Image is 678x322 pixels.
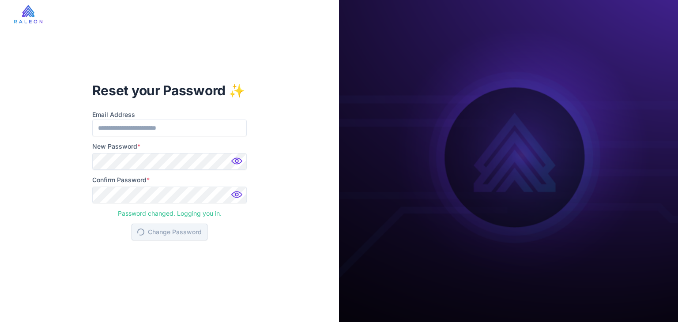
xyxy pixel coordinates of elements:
[14,5,42,23] img: raleon-logo-whitebg.9aac0268.jpg
[92,110,247,120] label: Email Address
[92,142,247,151] label: New Password
[92,175,247,185] label: Confirm Password
[229,188,247,206] img: Password hidden
[132,224,207,240] button: Change Password
[92,82,247,99] h1: Reset your Password ✨
[92,205,247,218] div: Password changed. Logging you in.
[229,155,247,172] img: Password hidden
